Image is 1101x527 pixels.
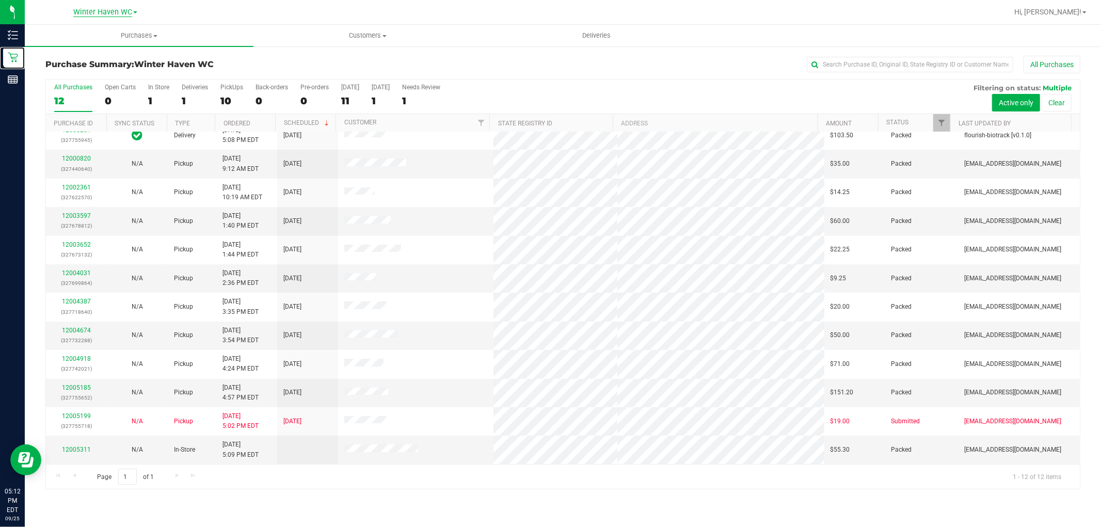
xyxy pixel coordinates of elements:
[372,84,390,91] div: [DATE]
[831,131,854,140] span: $103.50
[62,269,91,277] a: 12004031
[174,330,193,340] span: Pickup
[25,25,253,46] a: Purchases
[402,95,440,107] div: 1
[891,445,912,455] span: Packed
[222,383,259,403] span: [DATE] 4:57 PM EDT
[1004,469,1070,484] span: 1 - 12 of 12 items
[1024,56,1080,73] button: All Purchases
[891,302,912,312] span: Packed
[964,388,1061,397] span: [EMAIL_ADDRESS][DOMAIN_NAME]
[283,417,301,426] span: [DATE]
[222,183,262,202] span: [DATE] 10:19 AM EDT
[105,84,136,91] div: Open Carts
[402,84,440,91] div: Needs Review
[52,278,101,288] p: (327699864)
[132,388,143,397] button: N/A
[5,487,20,515] p: 05:12 PM EDT
[283,330,301,340] span: [DATE]
[132,389,143,396] span: Not Applicable
[891,131,912,140] span: Packed
[831,417,850,426] span: $19.00
[341,84,359,91] div: [DATE]
[62,327,91,334] a: 12004674
[974,84,1041,92] span: Filtering on status:
[959,120,1011,127] a: Last Updated By
[256,95,288,107] div: 0
[62,241,91,248] a: 12003652
[222,297,259,316] span: [DATE] 3:35 PM EDT
[891,274,912,283] span: Packed
[283,245,301,254] span: [DATE]
[891,159,912,169] span: Packed
[148,95,169,107] div: 1
[831,445,850,455] span: $55.30
[88,469,163,485] span: Page of 1
[284,119,331,126] a: Scheduled
[498,120,552,127] a: State Registry ID
[283,187,301,197] span: [DATE]
[253,25,482,46] a: Customers
[964,245,1061,254] span: [EMAIL_ADDRESS][DOMAIN_NAME]
[174,445,195,455] span: In-Store
[283,302,301,312] span: [DATE]
[964,302,1061,312] span: [EMAIL_ADDRESS][DOMAIN_NAME]
[831,274,847,283] span: $9.25
[134,59,214,69] span: Winter Haven WC
[831,187,850,197] span: $14.25
[224,120,250,127] a: Ordered
[174,159,193,169] span: Pickup
[62,155,91,162] a: 12000820
[964,159,1061,169] span: [EMAIL_ADDRESS][DOMAIN_NAME]
[220,95,243,107] div: 10
[831,216,850,226] span: $60.00
[52,193,101,202] p: (327622570)
[254,31,482,40] span: Customers
[132,446,143,453] span: Not Applicable
[964,187,1061,197] span: [EMAIL_ADDRESS][DOMAIN_NAME]
[222,211,259,231] span: [DATE] 1:40 PM EDT
[283,359,301,369] span: [DATE]
[891,245,912,254] span: Packed
[62,212,91,219] a: 12003597
[1043,84,1072,92] span: Multiple
[222,268,259,288] span: [DATE] 2:36 PM EDT
[132,303,143,310] span: Not Applicable
[148,84,169,91] div: In Store
[831,245,850,254] span: $22.25
[52,221,101,231] p: (327678812)
[10,444,41,475] iframe: Resource center
[886,119,908,126] a: Status
[5,515,20,522] p: 09/25
[132,159,143,169] button: N/A
[256,84,288,91] div: Back-orders
[174,359,193,369] span: Pickup
[964,131,1031,140] span: flourish-biotrack [v0.1.0]
[222,125,259,145] span: [DATE] 5:08 PM EDT
[132,275,143,282] span: Not Applicable
[132,274,143,283] button: N/A
[964,359,1061,369] span: [EMAIL_ADDRESS][DOMAIN_NAME]
[568,31,625,40] span: Deliveries
[132,302,143,312] button: N/A
[62,384,91,391] a: 12005185
[826,120,852,127] a: Amount
[8,30,18,40] inline-svg: Inventory
[54,95,92,107] div: 12
[174,216,193,226] span: Pickup
[964,216,1061,226] span: [EMAIL_ADDRESS][DOMAIN_NAME]
[182,95,208,107] div: 1
[8,52,18,62] inline-svg: Retail
[222,154,259,173] span: [DATE] 9:12 AM EDT
[283,274,301,283] span: [DATE]
[283,131,301,140] span: [DATE]
[52,164,101,174] p: (327440640)
[831,302,850,312] span: $20.00
[174,417,193,426] span: Pickup
[132,246,143,253] span: Not Applicable
[175,120,190,127] a: Type
[831,359,850,369] span: $71.00
[132,188,143,196] span: Not Applicable
[891,388,912,397] span: Packed
[174,388,193,397] span: Pickup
